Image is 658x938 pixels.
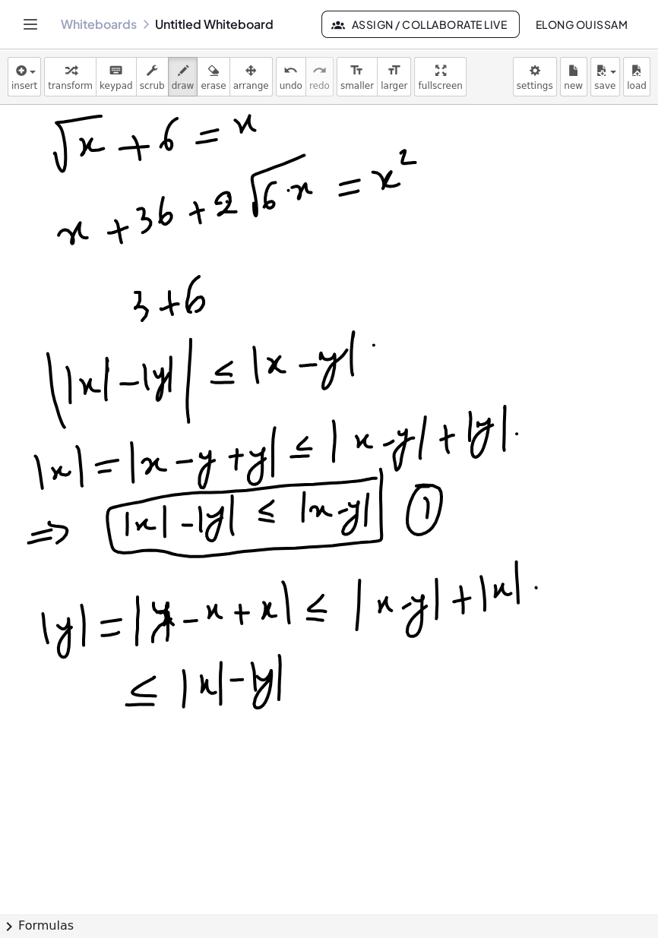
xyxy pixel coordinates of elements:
button: load [623,57,650,96]
button: new [560,57,587,96]
span: load [627,81,647,91]
span: keypad [100,81,133,91]
span: ELONG Ouissam [535,17,628,31]
button: format_sizesmaller [337,57,378,96]
span: arrange [233,81,269,91]
span: larger [381,81,407,91]
button: ELONG Ouissam [523,11,640,38]
span: smaller [340,81,374,91]
i: format_size [387,62,401,80]
button: fullscreen [414,57,466,96]
button: format_sizelarger [377,57,411,96]
span: undo [280,81,302,91]
span: insert [11,81,37,91]
span: transform [48,81,93,91]
button: undoundo [276,57,306,96]
button: scrub [136,57,169,96]
span: scrub [140,81,165,91]
button: settings [513,57,557,96]
span: new [564,81,583,91]
i: undo [283,62,298,80]
button: save [590,57,620,96]
a: Whiteboards [61,17,137,32]
button: draw [168,57,198,96]
i: redo [312,62,327,80]
button: Assign / Collaborate Live [321,11,520,38]
span: fullscreen [418,81,462,91]
i: format_size [350,62,364,80]
span: draw [172,81,195,91]
span: settings [517,81,553,91]
span: Assign / Collaborate Live [334,17,507,31]
button: arrange [229,57,273,96]
button: transform [44,57,96,96]
span: erase [201,81,226,91]
i: keyboard [109,62,123,80]
span: redo [309,81,330,91]
button: insert [8,57,41,96]
button: erase [197,57,229,96]
span: save [594,81,615,91]
button: keyboardkeypad [96,57,137,96]
button: redoredo [305,57,334,96]
button: Toggle navigation [18,12,43,36]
